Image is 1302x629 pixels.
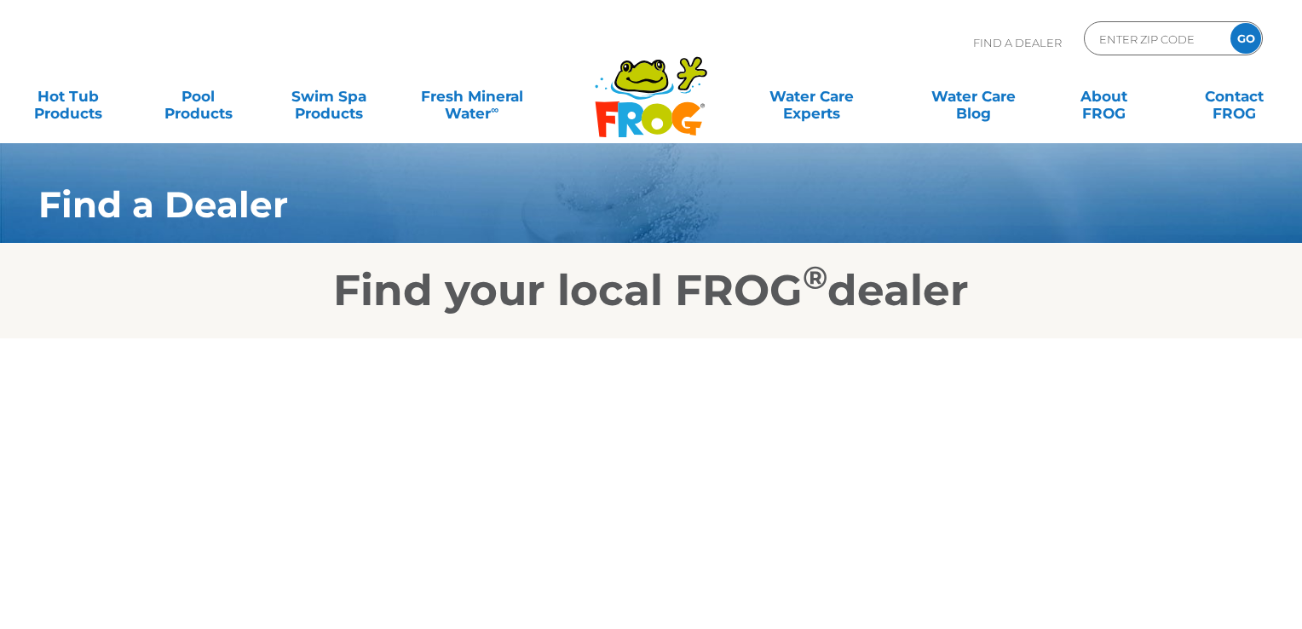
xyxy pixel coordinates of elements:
[13,265,1289,316] h2: Find your local FROG dealer
[278,79,379,113] a: Swim SpaProducts
[38,184,1161,225] h1: Find a Dealer
[491,103,498,116] sup: ∞
[973,21,1062,64] p: Find A Dealer
[803,258,827,297] sup: ®
[923,79,1024,113] a: Water CareBlog
[585,34,717,138] img: Frog Products Logo
[17,79,118,113] a: Hot TubProducts
[1230,23,1261,54] input: GO
[408,79,535,113] a: Fresh MineralWater∞
[1053,79,1155,113] a: AboutFROG
[729,79,893,113] a: Water CareExperts
[1184,79,1285,113] a: ContactFROG
[147,79,249,113] a: PoolProducts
